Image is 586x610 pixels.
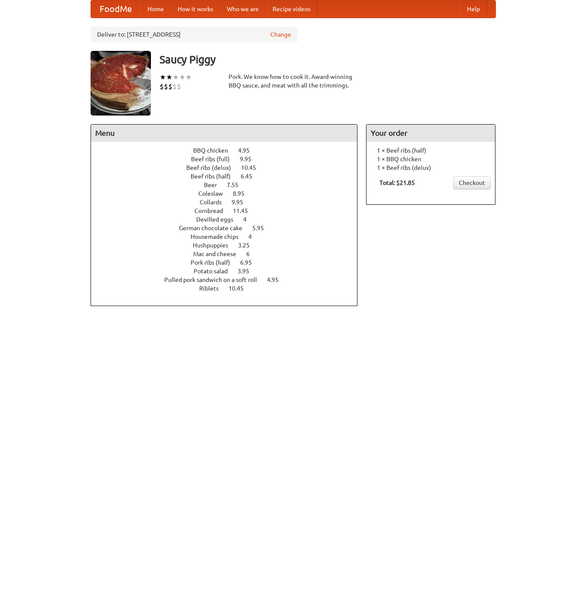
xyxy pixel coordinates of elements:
[240,156,260,163] span: 9.95
[371,163,491,172] li: 1 × Beef ribs (delux)
[193,147,266,154] a: BBQ chicken 4.95
[238,147,258,154] span: 4.95
[379,179,415,186] b: Total: $21.85
[199,285,227,292] span: Riblets
[191,156,238,163] span: Beef ribs (full)
[172,72,179,82] li: ★
[160,82,164,91] li: $
[233,190,253,197] span: 8.95
[191,173,239,180] span: Beef ribs (half)
[229,72,358,90] div: Pork. We know how to cook it. Award-winning BBQ sauce, and meat with all the trimmings.
[168,82,172,91] li: $
[191,233,268,240] a: Housemade chips 4
[194,207,264,214] a: Cornbread 11.45
[196,216,263,223] a: Devilled eggs 4
[164,276,295,283] a: Pulled pork sandwich on a soft roll 4.95
[198,190,260,197] a: Coleslaw 8.95
[194,268,265,275] a: Potato salad 3.95
[241,173,261,180] span: 6.45
[164,276,266,283] span: Pulled pork sandwich on a soft roll
[238,242,258,249] span: 3.25
[241,164,265,171] span: 10.45
[371,146,491,155] li: 1 × Beef ribs (half)
[200,199,259,206] a: Collards 9.95
[191,233,247,240] span: Housemade chips
[198,190,232,197] span: Coleslaw
[91,125,357,142] h4: Menu
[166,72,172,82] li: ★
[194,207,232,214] span: Cornbread
[179,225,280,231] a: German chocolate cake 5.95
[171,0,220,18] a: How it works
[193,242,237,249] span: Hushpuppies
[191,173,268,180] a: Beef ribs (half) 6.45
[193,250,245,257] span: Mac and cheese
[193,242,266,249] a: Hushpuppies 3.25
[232,199,252,206] span: 9.95
[91,51,151,116] img: angular.jpg
[246,250,258,257] span: 6
[193,147,237,154] span: BBQ chicken
[233,207,257,214] span: 11.45
[186,164,240,171] span: Beef ribs (delux)
[91,0,141,18] a: FoodMe
[191,259,239,266] span: Pork ribs (half)
[193,250,266,257] a: Mac and cheese 6
[460,0,487,18] a: Help
[141,0,171,18] a: Home
[191,156,267,163] a: Beef ribs (full) 9.95
[220,0,266,18] a: Who we are
[229,285,252,292] span: 10.45
[270,30,291,39] a: Change
[160,72,166,82] li: ★
[204,181,226,188] span: Beer
[238,268,258,275] span: 3.95
[179,225,251,231] span: German chocolate cake
[248,233,260,240] span: 4
[200,199,230,206] span: Collards
[453,176,491,189] a: Checkout
[267,276,287,283] span: 4.95
[243,216,255,223] span: 4
[177,82,181,91] li: $
[185,72,192,82] li: ★
[91,27,298,42] div: Deliver to: [STREET_ADDRESS]
[194,268,236,275] span: Potato salad
[172,82,177,91] li: $
[196,216,242,223] span: Devilled eggs
[186,164,272,171] a: Beef ribs (delux) 10.45
[227,181,247,188] span: 7.55
[164,82,168,91] li: $
[191,259,268,266] a: Pork ribs (half) 6.95
[199,285,260,292] a: Riblets 10.45
[266,0,317,18] a: Recipe videos
[240,259,260,266] span: 6.95
[160,51,496,68] h3: Saucy Piggy
[204,181,254,188] a: Beer 7.55
[252,225,273,231] span: 5.95
[371,155,491,163] li: 1 × BBQ chicken
[367,125,495,142] h4: Your order
[179,72,185,82] li: ★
